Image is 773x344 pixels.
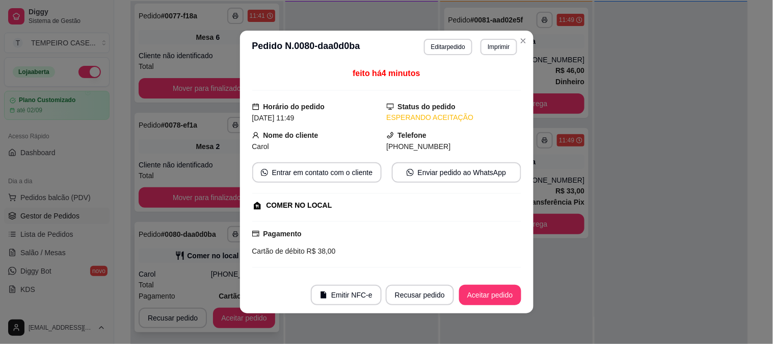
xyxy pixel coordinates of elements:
button: whats-appEnviar pedido ao WhatsApp [392,162,521,183]
span: feito há 4 minutos [353,69,420,78]
span: Cartão de débito [252,247,305,255]
span: credit-card [252,230,259,237]
strong: Horário do pedido [263,103,325,111]
span: R$ 38,00 [305,247,336,255]
strong: Nome do cliente [263,131,318,139]
div: ESPERANDO ACEITAÇÃO [387,112,521,123]
strong: Pagamento [263,230,302,238]
span: [PHONE_NUMBER] [387,142,451,151]
span: [DATE] 11:49 [252,114,295,122]
h3: Pedido N. 0080-daa0d0ba [252,39,360,55]
strong: Status do pedido [398,103,456,111]
span: user [252,132,259,139]
button: whats-appEntrar em contato com o cliente [252,162,382,183]
span: desktop [387,103,394,110]
button: Imprimir [481,39,517,55]
span: whats-app [261,169,268,176]
div: COMER NO LOCAL [266,200,332,211]
span: phone [387,132,394,139]
button: Recusar pedido [386,285,454,305]
span: Carol [252,142,269,151]
span: file [320,291,327,299]
strong: Telefone [398,131,427,139]
button: Editarpedido [424,39,472,55]
span: calendar [252,103,259,110]
button: Close [515,33,531,49]
button: Aceitar pedido [459,285,521,305]
span: whats-app [407,169,414,176]
button: fileEmitir NFC-e [311,285,382,305]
